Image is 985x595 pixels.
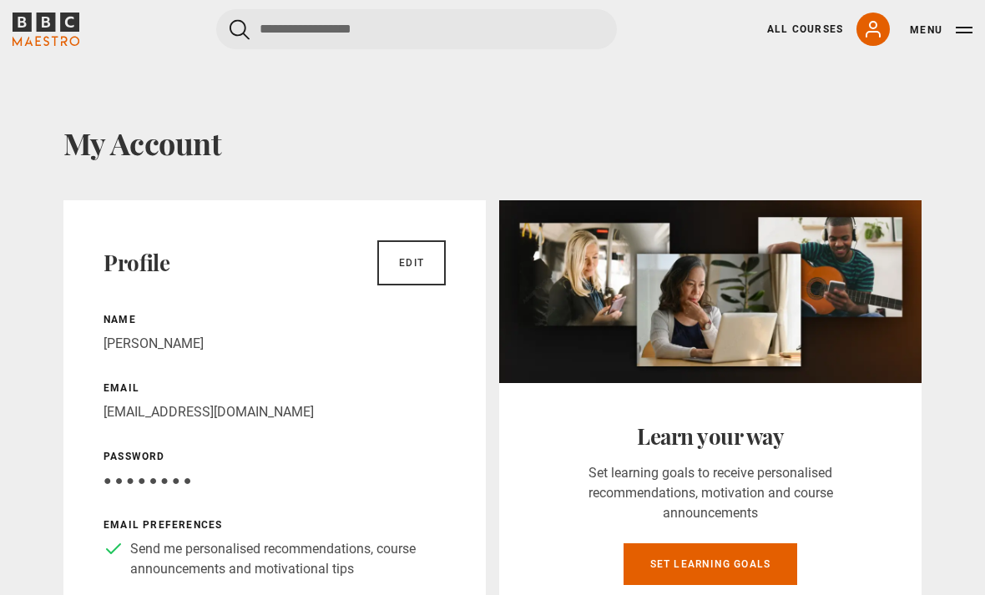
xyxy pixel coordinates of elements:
[539,463,881,523] p: Set learning goals to receive personalised recommendations, motivation and course announcements
[910,22,972,38] button: Toggle navigation
[63,125,922,160] h1: My Account
[104,517,446,532] p: Email preferences
[539,423,881,450] h2: Learn your way
[104,381,446,396] p: Email
[104,312,446,327] p: Name
[130,539,446,579] p: Send me personalised recommendations, course announcements and motivational tips
[104,250,169,276] h2: Profile
[624,543,798,585] a: Set learning goals
[377,240,446,285] a: Edit
[13,13,79,46] svg: BBC Maestro
[104,449,446,464] p: Password
[230,19,250,40] button: Submit the search query
[104,472,191,488] span: ● ● ● ● ● ● ● ●
[104,334,446,354] p: [PERSON_NAME]
[216,9,617,49] input: Search
[104,402,446,422] p: [EMAIL_ADDRESS][DOMAIN_NAME]
[767,22,843,37] a: All Courses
